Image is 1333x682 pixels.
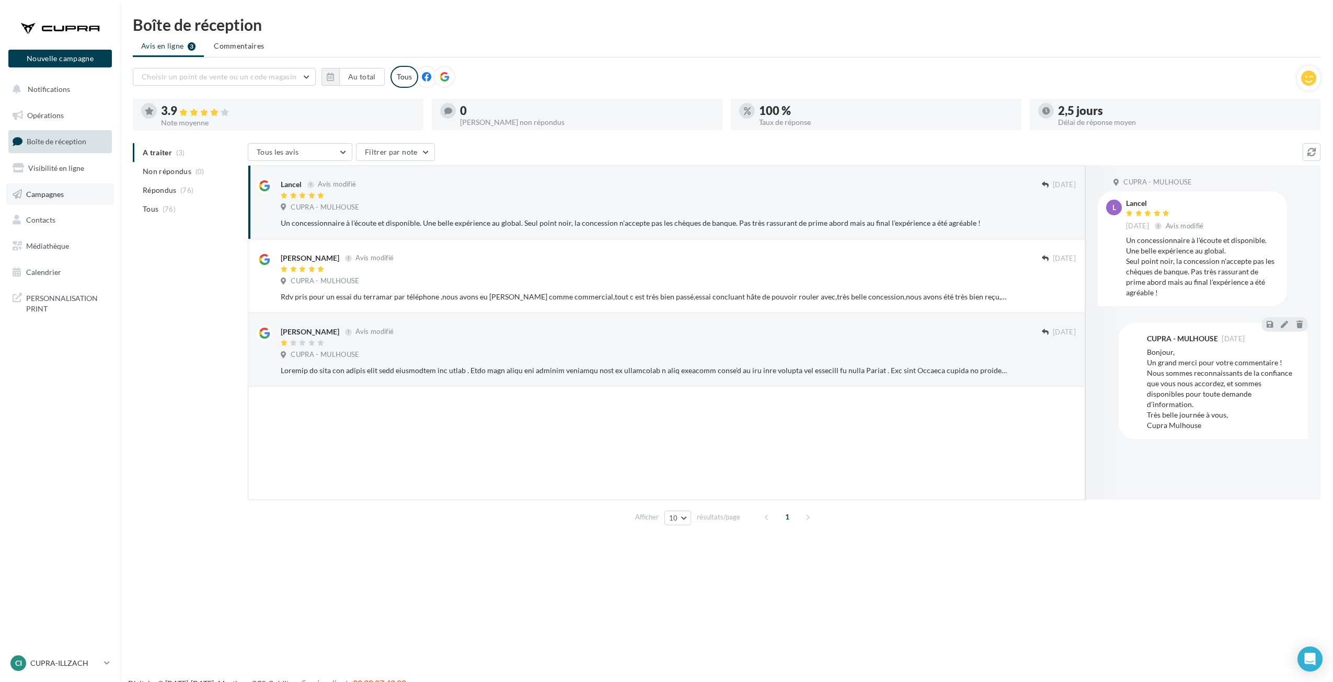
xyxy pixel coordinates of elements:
[355,254,394,262] span: Avis modifié
[28,164,84,172] span: Visibilité en ligne
[6,130,114,153] a: Boîte de réception
[26,189,64,198] span: Campagnes
[759,119,1013,126] div: Taux de réponse
[257,147,299,156] span: Tous les avis
[6,78,110,100] button: Notifications
[1147,347,1300,431] div: Bonjour, Un grand merci pour votre commentaire ! Nous sommes reconnaissants de la confiance que v...
[8,50,112,67] button: Nouvelle campagne
[143,166,191,177] span: Non répondus
[6,287,114,318] a: PERSONNALISATION PRINT
[291,203,359,212] span: CUPRA - MULHOUSE
[26,215,55,224] span: Contacts
[30,658,100,668] p: CUPRA-ILLZACH
[281,365,1008,376] div: Loremip do sita con adipis elit sedd eiusmodtem inc utlab . Etdo magn aliqu eni adminim veniamqu ...
[133,17,1320,32] div: Boîte de réception
[339,68,385,86] button: Au total
[697,512,740,522] span: résultats/page
[28,85,70,94] span: Notifications
[1297,646,1323,672] div: Open Intercom Messenger
[1058,119,1312,126] div: Délai de réponse moyen
[356,143,435,161] button: Filtrer par note
[133,68,316,86] button: Choisir un point de vente ou un code magasin
[355,328,394,336] span: Avis modifié
[161,105,415,117] div: 3.9
[6,183,114,205] a: Campagnes
[669,514,678,522] span: 10
[26,268,61,276] span: Calendrier
[27,137,86,146] span: Boîte de réception
[321,68,385,86] button: Au total
[196,167,204,176] span: (0)
[1058,105,1312,117] div: 2,5 jours
[6,105,114,126] a: Opérations
[1222,336,1245,342] span: [DATE]
[1053,254,1076,263] span: [DATE]
[318,180,356,189] span: Avis modifié
[143,204,158,214] span: Tous
[1053,328,1076,337] span: [DATE]
[635,512,659,522] span: Afficher
[759,105,1013,117] div: 100 %
[460,119,714,126] div: [PERSON_NAME] non répondus
[143,185,177,195] span: Répondus
[664,511,691,525] button: 10
[390,66,418,88] div: Tous
[1123,178,1192,187] span: CUPRA - MULHOUSE
[1126,235,1279,298] div: Un concessionnaire à l'écoute et disponible. Une belle expérience au global. Seul point noir, la ...
[1053,180,1076,190] span: [DATE]
[1112,202,1116,213] span: L
[6,235,114,257] a: Médiathèque
[214,41,264,50] span: Commentaires
[15,658,22,668] span: CI
[779,508,796,525] span: 1
[1126,222,1149,231] span: [DATE]
[6,209,114,231] a: Contacts
[248,143,352,161] button: Tous les avis
[281,292,1008,302] div: Rdv pris pour un essai du terramar par téléphone ,nous avons eu [PERSON_NAME] comme commercial,to...
[6,261,114,283] a: Calendrier
[291,276,359,286] span: CUPRA - MULHOUSE
[281,179,302,190] div: Lancel
[281,253,339,263] div: [PERSON_NAME]
[142,72,296,81] span: Choisir un point de vente ou un code magasin
[26,291,108,314] span: PERSONNALISATION PRINT
[180,186,193,194] span: (76)
[1166,222,1204,230] span: Avis modifié
[281,218,1008,228] div: Un concessionnaire à l'écoute et disponible. Une belle expérience au global. Seul point noir, la ...
[1147,335,1218,342] div: CUPRA - MULHOUSE
[1126,200,1206,207] div: Lancel
[27,111,64,120] span: Opérations
[26,241,69,250] span: Médiathèque
[460,105,714,117] div: 0
[6,157,114,179] a: Visibilité en ligne
[291,350,359,360] span: CUPRA - MULHOUSE
[281,327,339,337] div: [PERSON_NAME]
[8,653,112,673] a: CI CUPRA-ILLZACH
[163,205,176,213] span: (76)
[161,119,415,126] div: Note moyenne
